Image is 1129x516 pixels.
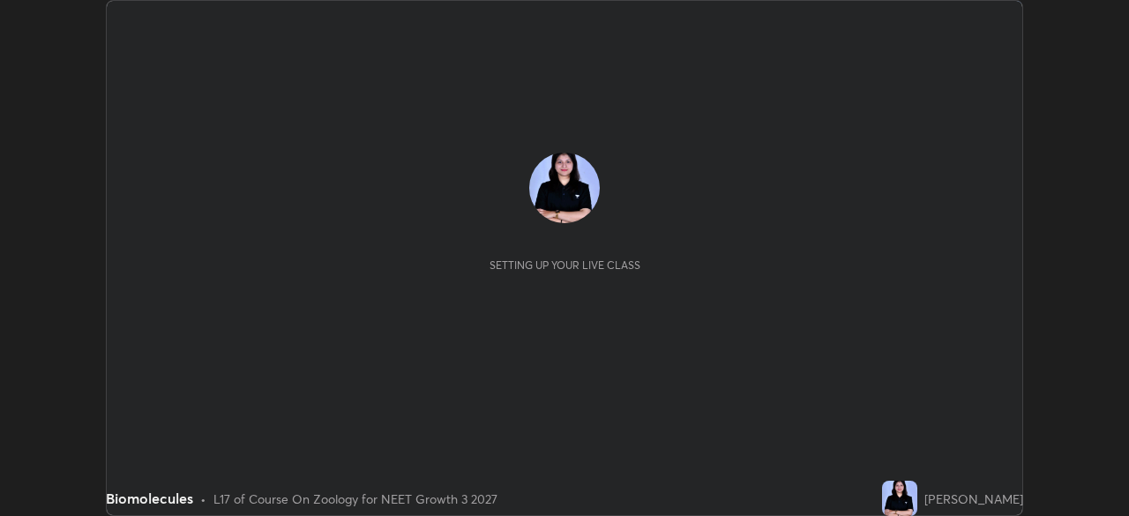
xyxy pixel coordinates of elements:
div: [PERSON_NAME] [924,490,1023,508]
div: L17 of Course On Zoology for NEET Growth 3 2027 [213,490,497,508]
div: Setting up your live class [490,258,640,272]
div: Biomolecules [106,488,193,509]
img: f3274e365041448fb68da36d93efd048.jpg [882,481,917,516]
div: • [200,490,206,508]
img: f3274e365041448fb68da36d93efd048.jpg [529,153,600,223]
